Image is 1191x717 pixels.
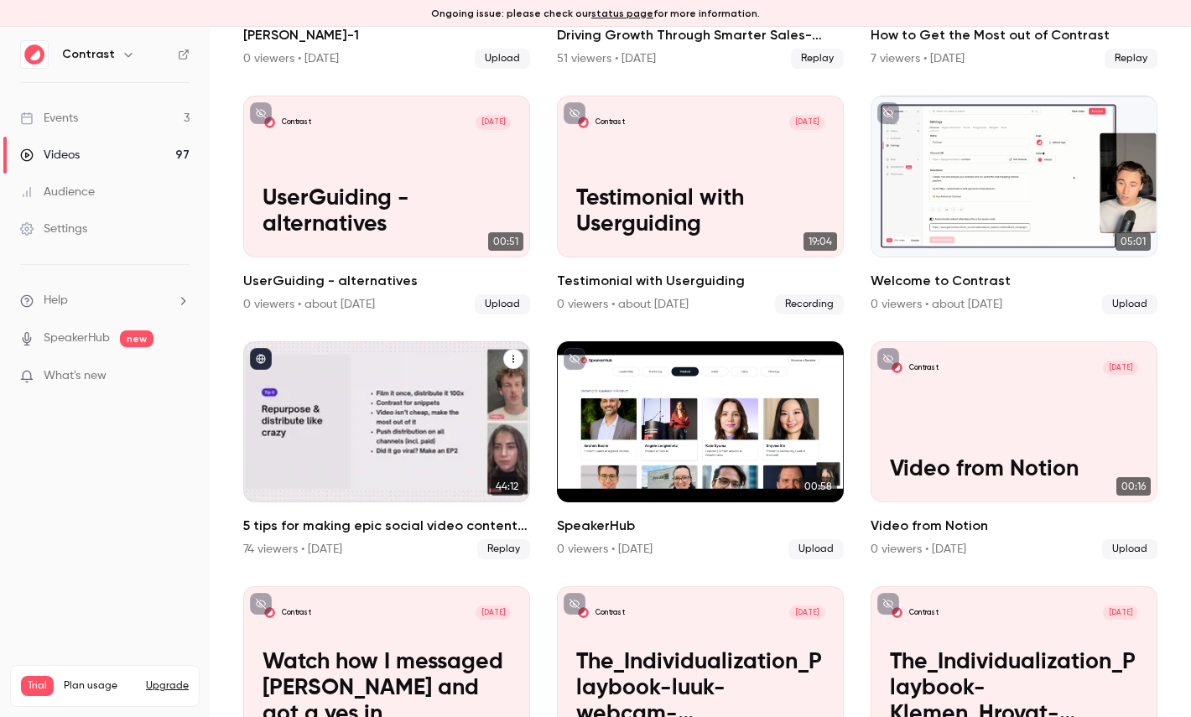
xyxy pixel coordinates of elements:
[557,341,844,559] a: 00:58SpeakerHub0 viewers • [DATE]Upload
[491,477,523,496] span: 44:12
[871,341,1157,559] li: Video from Notion
[431,6,760,21] p: Ongoing issue: please check our for more information.
[476,115,511,129] span: [DATE]
[477,539,530,559] span: Replay
[475,49,530,69] span: Upload
[20,292,190,309] li: help-dropdown-opener
[243,296,375,313] div: 0 viewers • about [DATE]
[243,341,530,559] a: 44:125 tips for making epic social video content in B2B marketing74 viewers • [DATE]Replay
[20,147,80,164] div: Videos
[877,348,899,370] button: unpublished
[564,593,585,615] button: unpublished
[804,232,837,251] span: 19:04
[557,516,844,536] h2: SpeakerHub
[20,184,95,200] div: Audience
[120,330,153,347] span: new
[21,41,48,68] img: Contrast
[243,50,339,67] div: 0 viewers • [DATE]
[557,25,844,45] h2: Driving Growth Through Smarter Sales-Marketing Collaboration
[595,117,625,127] p: Contrast
[476,605,511,620] span: [DATE]
[250,102,272,124] button: unpublished
[871,516,1157,536] h2: Video from Notion
[775,294,844,314] span: Recording
[871,96,1157,314] li: Welcome to Contrast
[243,271,530,291] h2: UserGuiding - alternatives
[557,96,844,314] a: Testimonial with UserguidingContrast[DATE]Testimonial with Userguiding19:04Testimonial with Userg...
[871,96,1157,314] a: 05:01Welcome to Contrast0 viewers • about [DATE]Upload
[243,96,530,314] li: UserGuiding - alternatives
[250,593,272,615] button: unpublished
[871,271,1157,291] h2: Welcome to Contrast
[576,186,824,238] p: Testimonial with Userguiding
[909,363,939,373] p: Contrast
[557,271,844,291] h2: Testimonial with Userguiding
[282,608,311,618] p: Contrast
[64,679,136,693] span: Plan usage
[871,341,1157,559] a: Video from NotionContrast[DATE]Video from Notion00:16Video from Notion0 viewers • [DATE]Upload
[1116,477,1151,496] span: 00:16
[564,348,585,370] button: unpublished
[564,102,585,124] button: unpublished
[21,676,54,696] span: Trial
[44,330,110,347] a: SpeakerHub
[591,8,653,19] a: status page
[877,593,899,615] button: unpublished
[557,96,844,314] li: Testimonial with Userguiding
[488,232,523,251] span: 00:51
[475,294,530,314] span: Upload
[243,96,530,314] a: UserGuiding - alternativesContrast[DATE]UserGuiding - alternatives00:51UserGuiding - alternatives...
[557,50,656,67] div: 51 viewers • [DATE]
[890,457,1138,483] p: Video from Notion
[789,115,824,129] span: [DATE]
[1103,361,1138,375] span: [DATE]
[62,46,115,63] h6: Contrast
[1103,605,1138,620] span: [DATE]
[250,348,272,370] button: published
[595,608,625,618] p: Contrast
[557,341,844,559] li: SpeakerHub
[44,292,68,309] span: Help
[791,49,844,69] span: Replay
[243,541,342,558] div: 74 viewers • [DATE]
[788,539,844,559] span: Upload
[20,110,78,127] div: Events
[282,117,311,127] p: Contrast
[44,367,107,385] span: What's new
[243,341,530,559] li: 5 tips for making epic social video content in B2B marketing
[871,541,966,558] div: 0 viewers • [DATE]
[799,477,837,496] span: 00:58
[1116,232,1151,251] span: 05:01
[871,25,1157,45] h2: How to Get the Most out of Contrast
[20,221,87,237] div: Settings
[243,25,530,45] h2: [PERSON_NAME]-1
[909,608,939,618] p: Contrast
[263,186,511,238] p: UserGuiding - alternatives
[871,296,1002,313] div: 0 viewers • about [DATE]
[243,516,530,536] h2: 5 tips for making epic social video content in B2B marketing
[789,605,824,620] span: [DATE]
[877,102,899,124] button: unpublished
[871,50,965,67] div: 7 viewers • [DATE]
[1102,539,1157,559] span: Upload
[557,296,689,313] div: 0 viewers • about [DATE]
[146,679,189,693] button: Upgrade
[557,541,653,558] div: 0 viewers • [DATE]
[1105,49,1157,69] span: Replay
[1102,294,1157,314] span: Upload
